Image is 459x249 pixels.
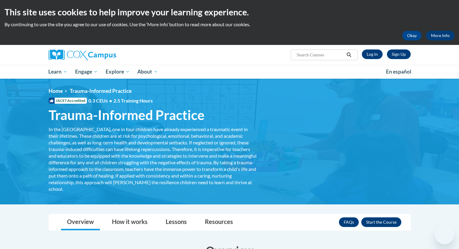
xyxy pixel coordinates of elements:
span: Trauma-Informed Practice [49,107,205,123]
span: Trauma-Informed Practice [70,88,132,94]
h2: This site uses cookies to help improve your learning experience. [5,6,454,18]
a: Log In [362,49,383,59]
span: About [137,68,158,75]
a: How it works [106,214,154,230]
a: Cox Campus [49,49,163,60]
iframe: Button to launch messaging window [435,225,454,244]
span: • [109,98,112,103]
div: Main menu [40,65,420,79]
div: In the [GEOGRAPHIC_DATA], one in four children have already experienced a traumatic event in thei... [49,126,257,192]
a: Overview [61,214,100,230]
img: Cox Campus [49,49,116,60]
span: IACET Accredited [49,98,87,104]
p: By continuing to use the site you agree to our use of cookies. Use the ‘More info’ button to read... [5,21,454,28]
button: Enroll [361,217,401,227]
span: En español [386,68,411,75]
a: About [133,65,162,79]
a: Engage [71,65,102,79]
span: Engage [75,68,98,75]
a: Resources [199,214,239,230]
a: Explore [102,65,134,79]
a: Register [387,49,411,59]
a: Lessons [160,214,193,230]
a: FAQs [339,217,359,227]
span: 0.3 CEUs [88,97,153,104]
a: En español [382,65,415,78]
span: Learn [48,68,67,75]
button: Search [344,51,353,58]
a: Learn [45,65,72,79]
input: Search Courses [296,51,344,58]
button: Okay [402,31,422,40]
span: Explore [106,68,130,75]
a: Home [49,88,63,94]
a: More Info [426,31,454,40]
span: 2.5 Training Hours [113,98,153,103]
